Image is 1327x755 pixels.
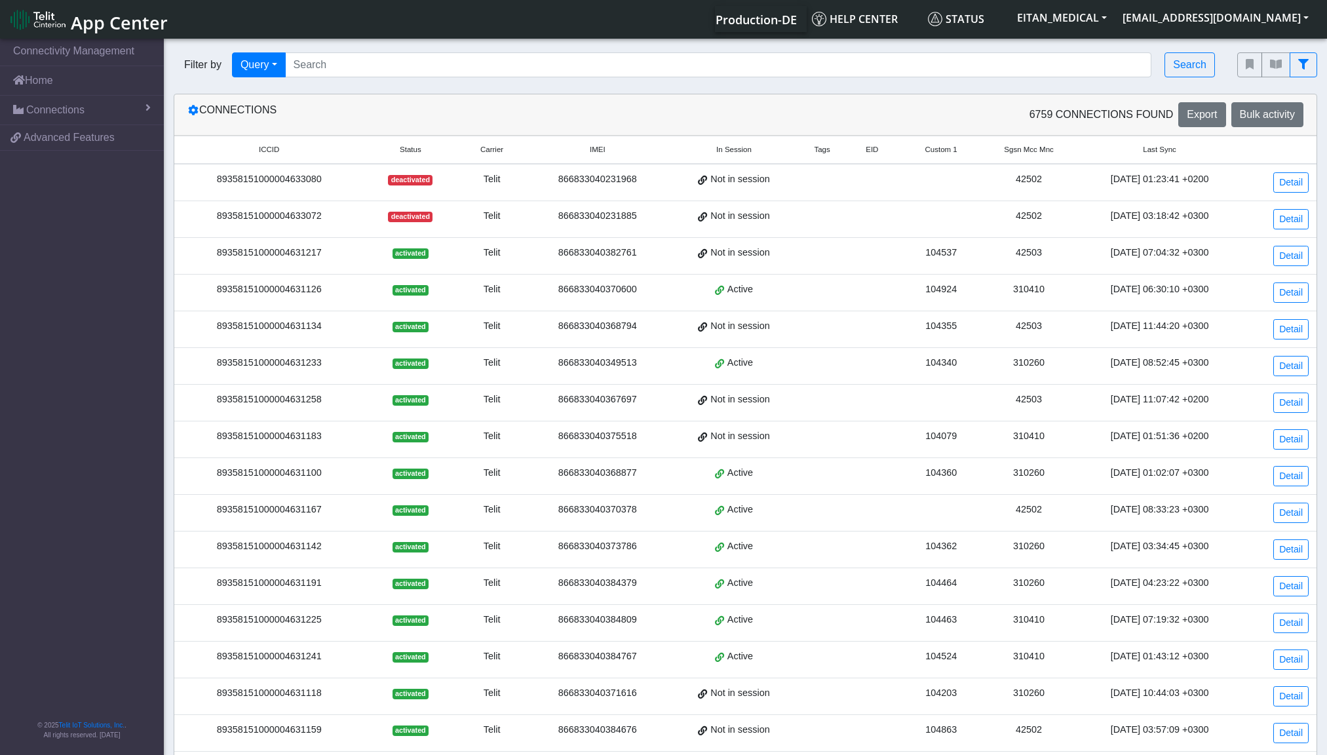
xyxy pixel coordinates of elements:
div: 310260 [990,356,1067,370]
a: Detail [1273,576,1309,596]
div: 866833040384379 [535,576,661,590]
span: Active [727,576,753,590]
span: activated [393,542,429,552]
span: Not in session [710,319,769,334]
img: status.svg [928,12,942,26]
span: Active [727,649,753,664]
div: 89358151000004633080 [182,172,356,187]
span: Export [1187,109,1217,120]
div: 104340 [908,356,975,370]
img: logo-telit-cinterion-gw-new.png [10,9,66,30]
span: In Session [716,144,752,155]
div: 866833040384676 [535,723,661,737]
span: Not in session [710,246,769,260]
span: activated [393,652,429,663]
div: 104360 [908,466,975,480]
div: 866833040368794 [535,319,661,334]
div: [DATE] 08:52:45 +0300 [1083,356,1237,370]
span: Not in session [710,429,769,444]
div: 89358151000004631217 [182,246,356,260]
span: Not in session [710,172,769,187]
div: [DATE] 11:44:20 +0300 [1083,319,1237,334]
button: Bulk activity [1231,102,1303,127]
div: [DATE] 01:23:41 +0200 [1083,172,1237,187]
a: Detail [1273,686,1309,707]
div: 89358151000004631225 [182,613,356,627]
div: 866833040349513 [535,356,661,370]
div: 866833040373786 [535,539,661,554]
div: 104537 [908,246,975,260]
a: Your current platform instance [715,6,796,32]
a: Detail [1273,649,1309,670]
span: activated [393,432,429,442]
div: Telit [465,172,519,187]
div: Telit [465,282,519,297]
div: [DATE] 08:33:23 +0300 [1083,503,1237,517]
img: knowledge.svg [812,12,826,26]
div: [DATE] 07:19:32 +0300 [1083,613,1237,627]
span: Active [727,613,753,627]
span: Status [928,12,984,26]
a: Help center [807,6,923,32]
div: 42502 [990,209,1067,223]
div: Telit [465,209,519,223]
div: 866833040367697 [535,393,661,407]
button: EITAN_MEDICAL [1009,6,1115,29]
div: [DATE] 03:34:45 +0300 [1083,539,1237,554]
a: App Center [10,5,166,33]
span: Custom 1 [925,144,957,155]
div: Telit [465,319,519,334]
div: Telit [465,723,519,737]
div: 89358151000004631167 [182,503,356,517]
div: 89358151000004631126 [182,282,356,297]
div: 866833040384767 [535,649,661,664]
span: Production-DE [716,12,797,28]
span: ICCID [259,144,279,155]
div: 42502 [990,723,1067,737]
div: 89358151000004631142 [182,539,356,554]
div: 104463 [908,613,975,627]
div: 866833040231885 [535,209,661,223]
div: Telit [465,356,519,370]
div: Connections [178,102,746,127]
span: activated [393,285,429,296]
span: App Center [71,10,168,35]
div: 42503 [990,319,1067,334]
div: 104863 [908,723,975,737]
span: Last Sync [1143,144,1176,155]
span: Tags [814,144,830,155]
div: Telit [465,613,519,627]
div: 104924 [908,282,975,297]
div: Telit [465,393,519,407]
div: [DATE] 03:57:09 +0300 [1083,723,1237,737]
div: [DATE] 01:51:36 +0200 [1083,429,1237,444]
div: 310410 [990,649,1067,664]
a: Detail [1273,466,1309,486]
div: [DATE] 03:18:42 +0300 [1083,209,1237,223]
a: Detail [1273,723,1309,743]
div: Telit [465,429,519,444]
a: Detail [1273,172,1309,193]
a: Detail [1273,246,1309,266]
span: activated [393,322,429,332]
span: activated [393,358,429,369]
div: 866833040370378 [535,503,661,517]
span: Not in session [710,686,769,701]
div: 42503 [990,246,1067,260]
span: activated [393,579,429,589]
div: 310260 [990,539,1067,554]
span: Help center [812,12,898,26]
div: 89358151000004631241 [182,649,356,664]
div: [DATE] 07:04:32 +0300 [1083,246,1237,260]
div: 104355 [908,319,975,334]
div: 866833040370600 [535,282,661,297]
a: Detail [1273,539,1309,560]
span: Status [400,144,421,155]
div: [DATE] 10:44:03 +0300 [1083,686,1237,701]
div: 866833040384809 [535,613,661,627]
a: Detail [1273,209,1309,229]
div: Telit [465,246,519,260]
span: Filter by [174,57,232,73]
div: 89358151000004631258 [182,393,356,407]
a: Detail [1273,429,1309,450]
